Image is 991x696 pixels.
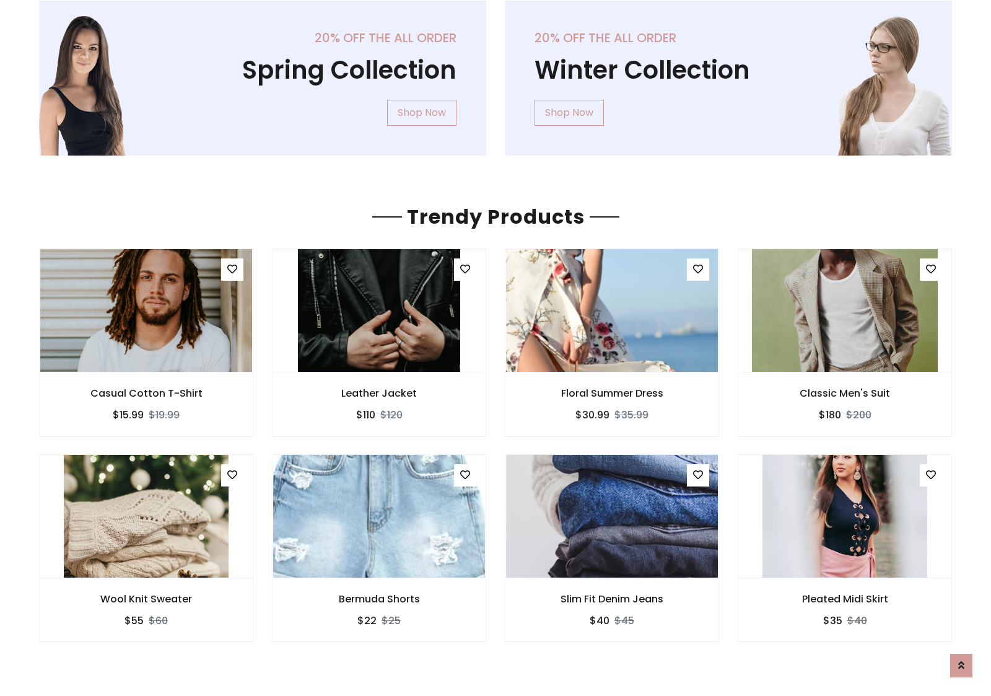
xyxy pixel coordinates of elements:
h6: $22 [357,615,377,627]
h6: Floral Summer Dress [505,387,718,399]
h6: Leather Jacket [273,387,486,399]
h6: Casual Cotton T-Shirt [40,387,253,399]
h5: 20% off the all order [69,30,456,45]
h6: $30.99 [575,409,609,421]
span: Trendy Products [402,203,590,231]
h6: $35 [823,615,842,627]
h6: $40 [590,615,609,627]
del: $19.99 [149,408,180,422]
h6: $55 [124,615,144,627]
h6: Pleated Midi Skirt [738,593,951,605]
a: Shop Now [535,100,604,126]
del: $120 [380,408,403,422]
h6: Wool Knit Sweater [40,593,253,605]
h6: Classic Men's Suit [738,387,951,399]
h1: Winter Collection [535,55,922,85]
del: $40 [847,614,867,628]
h6: $15.99 [113,409,144,421]
h6: $180 [819,409,841,421]
del: $35.99 [614,408,648,422]
h1: Spring Collection [69,55,456,85]
del: $25 [382,614,401,628]
h5: 20% off the all order [535,30,922,45]
del: $60 [149,614,168,628]
h6: $110 [356,409,375,421]
h6: Slim Fit Denim Jeans [505,593,718,605]
a: Shop Now [387,100,456,126]
del: $200 [846,408,871,422]
h6: Bermuda Shorts [273,593,486,605]
del: $45 [614,614,634,628]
